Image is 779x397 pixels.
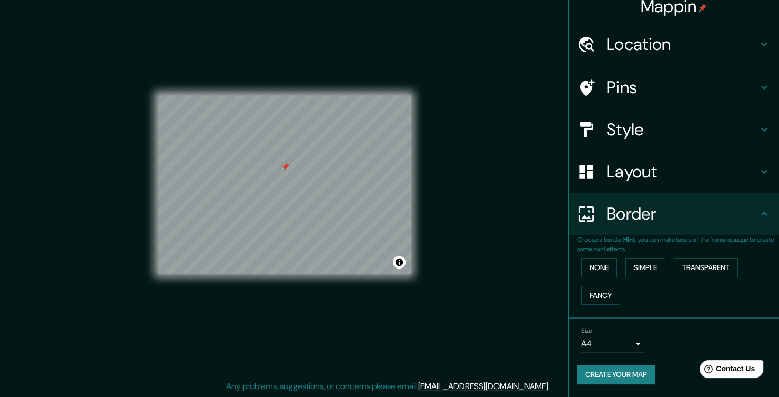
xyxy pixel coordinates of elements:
button: Fancy [581,286,620,305]
div: Pins [569,66,779,108]
h4: Style [606,119,758,140]
p: Choose a border. : you can make layers of the frame opaque to create some cool effects. [577,235,779,254]
a: [EMAIL_ADDRESS][DOMAIN_NAME] [418,381,548,392]
label: Size [581,326,592,335]
div: . [551,380,553,393]
b: Hint [623,235,635,244]
iframe: Help widget launcher [685,356,767,385]
div: Layout [569,151,779,193]
canvas: Map [158,95,411,274]
div: Border [569,193,779,235]
img: pin-icon.png [699,4,707,12]
div: A4 [581,335,644,352]
button: Create your map [577,365,655,384]
button: Toggle attribution [393,256,406,269]
div: Location [569,23,779,65]
div: Style [569,108,779,151]
h4: Location [606,34,758,55]
button: Simple [625,258,665,277]
h4: Border [606,203,758,224]
p: Any problems, suggestions, or concerns please email . [226,380,550,393]
button: None [581,258,617,277]
h4: Layout [606,161,758,182]
button: Transparent [674,258,738,277]
h4: Pins [606,77,758,98]
div: . [550,380,551,393]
